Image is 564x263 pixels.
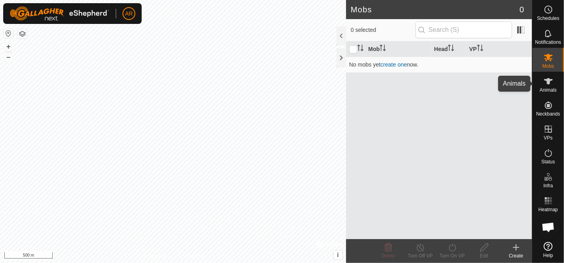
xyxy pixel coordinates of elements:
[380,46,386,52] p-sorticon: Activate to sort
[416,22,512,38] input: Search (S)
[18,29,27,39] button: Map Layers
[542,64,554,69] span: Mobs
[532,239,564,261] a: Help
[365,41,431,57] th: Mob
[431,41,466,57] th: Head
[337,251,338,258] span: i
[4,29,13,38] button: Reset Map
[543,253,553,258] span: Help
[4,42,13,51] button: +
[346,57,532,73] td: No mobs yet now.
[10,6,109,21] img: Gallagher Logo
[351,26,416,34] span: 0 selected
[436,252,468,259] div: Turn On VP
[404,252,436,259] div: Turn Off VP
[382,253,396,259] span: Delete
[4,52,13,62] button: –
[520,4,524,16] span: 0
[536,112,560,116] span: Neckbands
[537,16,559,21] span: Schedules
[181,253,204,260] a: Contact Us
[334,251,342,259] button: i
[468,252,500,259] div: Edit
[477,46,483,52] p-sorticon: Activate to sort
[536,215,560,239] div: Open chat
[141,253,171,260] a: Privacy Policy
[357,46,364,52] p-sorticon: Activate to sort
[535,40,561,45] span: Notifications
[500,252,532,259] div: Create
[544,135,552,140] span: VPs
[466,41,532,57] th: VP
[538,207,558,212] span: Heatmap
[541,159,555,164] span: Status
[540,88,557,92] span: Animals
[380,61,407,68] a: create one
[125,10,133,18] span: AR
[448,46,454,52] p-sorticon: Activate to sort
[543,183,553,188] span: Infra
[351,5,520,14] h2: Mobs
